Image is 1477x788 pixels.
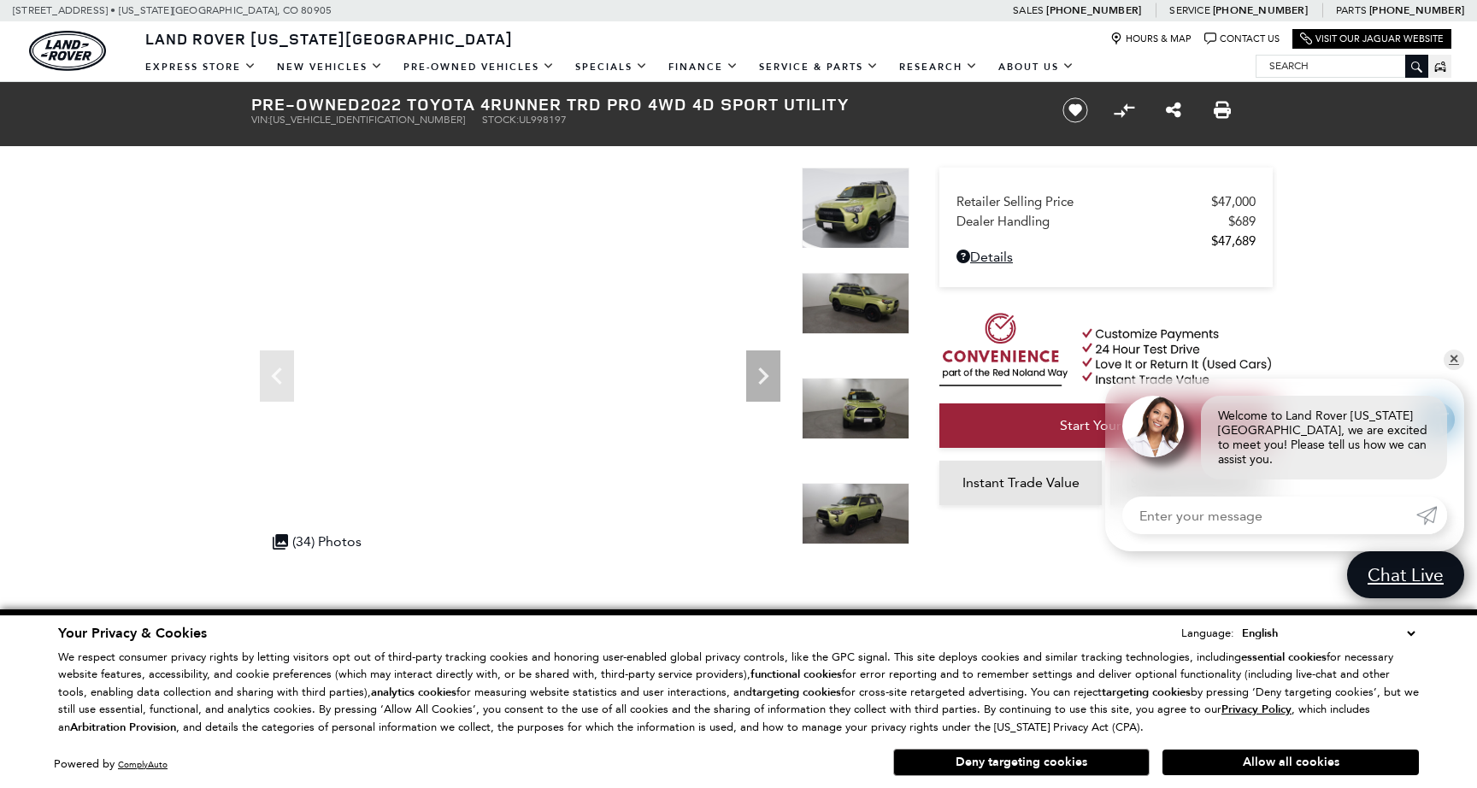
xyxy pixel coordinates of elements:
span: Instant Trade Value [962,474,1080,491]
span: Parts [1336,4,1367,16]
span: [US_VEHICLE_IDENTIFICATION_NUMBER] [270,114,465,126]
div: Language: [1181,627,1234,638]
a: ComplyAuto [118,759,168,770]
u: Privacy Policy [1221,702,1292,717]
a: New Vehicles [267,52,393,82]
button: Compare Vehicle [1111,97,1137,123]
a: [STREET_ADDRESS] • [US_STATE][GEOGRAPHIC_DATA], CO 80905 [13,4,332,16]
a: Finance [658,52,749,82]
span: Land Rover [US_STATE][GEOGRAPHIC_DATA] [145,28,513,49]
a: Share this Pre-Owned 2022 Toyota 4Runner TRD Pro 4WD 4D Sport Utility [1166,100,1181,121]
a: [PHONE_NUMBER] [1046,3,1141,17]
a: [PHONE_NUMBER] [1369,3,1464,17]
strong: essential cookies [1241,650,1327,665]
strong: targeting cookies [752,685,841,700]
img: Used 2022 Lime Rush Toyota TRD Pro image 1 [802,168,909,249]
a: [PHONE_NUMBER] [1213,3,1308,17]
span: UL998197 [519,114,567,126]
a: Specials [565,52,658,82]
a: Submit [1416,497,1447,534]
a: Hours & Map [1110,32,1192,45]
strong: Pre-Owned [251,92,361,115]
a: Pre-Owned Vehicles [393,52,565,82]
span: Dealer Handling [956,214,1228,229]
span: Your Privacy & Cookies [58,624,207,643]
span: Chat Live [1359,563,1452,586]
img: Land Rover [29,31,106,71]
button: Deny targeting cookies [893,749,1150,776]
a: Start Your Deal [939,403,1273,448]
a: Contact Us [1204,32,1280,45]
div: Powered by [54,759,168,770]
a: Dealer Handling $689 [956,214,1256,229]
img: Used 2022 Lime Rush Toyota TRD Pro image 3 [802,378,909,439]
a: Visit Our Jaguar Website [1300,32,1444,45]
span: Start Your Deal [1060,417,1153,433]
a: land-rover [29,31,106,71]
div: (34) Photos [264,525,370,558]
a: About Us [988,52,1085,82]
button: Allow all cookies [1162,750,1419,775]
a: Chat Live [1347,551,1464,598]
strong: functional cookies [750,667,842,682]
button: Save vehicle [1056,97,1094,124]
nav: Main Navigation [135,52,1085,82]
a: EXPRESS STORE [135,52,267,82]
img: Used 2022 Lime Rush Toyota TRD Pro image 4 [802,483,909,544]
span: Service [1169,4,1209,16]
div: Next [746,350,780,402]
a: Details [956,249,1256,265]
span: $47,000 [1211,194,1256,209]
span: VIN: [251,114,270,126]
img: Agent profile photo [1122,396,1184,457]
a: Retailer Selling Price $47,000 [956,194,1256,209]
h1: 2022 Toyota 4Runner TRD Pro 4WD 4D Sport Utility [251,95,1033,114]
div: Welcome to Land Rover [US_STATE][GEOGRAPHIC_DATA], we are excited to meet you! Please tell us how... [1201,396,1447,479]
a: Service & Parts [749,52,889,82]
strong: Arbitration Provision [70,720,176,735]
input: Search [1256,56,1427,76]
strong: targeting cookies [1102,685,1191,700]
span: $47,689 [1211,233,1256,249]
strong: analytics cookies [371,685,456,700]
span: Sales [1013,4,1044,16]
img: Used 2022 Lime Rush Toyota TRD Pro image 2 [802,273,909,334]
a: Research [889,52,988,82]
a: Print this Pre-Owned 2022 Toyota 4Runner TRD Pro 4WD 4D Sport Utility [1214,100,1231,121]
p: We respect consumer privacy rights by letting visitors opt out of third-party tracking cookies an... [58,649,1419,737]
span: Retailer Selling Price [956,194,1211,209]
input: Enter your message [1122,497,1416,534]
a: Instant Trade Value [939,461,1102,505]
span: $689 [1228,214,1256,229]
span: Stock: [482,114,519,126]
a: Land Rover [US_STATE][GEOGRAPHIC_DATA] [135,28,523,49]
a: $47,689 [956,233,1256,249]
select: Language Select [1238,624,1419,643]
iframe: Interactive Walkaround/Photo gallery of the vehicle/product [251,168,789,571]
